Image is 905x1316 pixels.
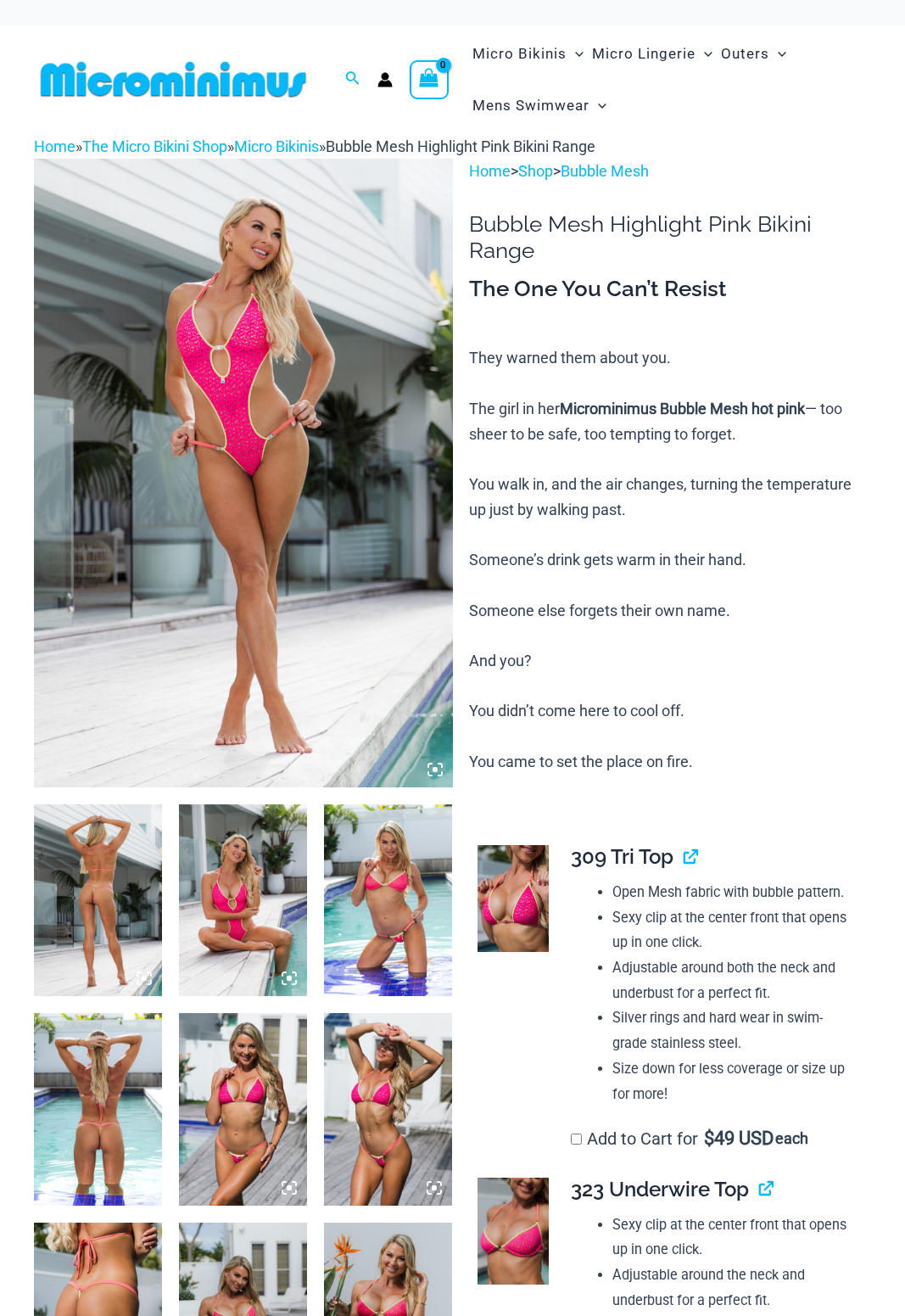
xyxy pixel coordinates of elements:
li: Sexy clip at the center front that opens up in one click. [612,905,858,955]
a: Micro Bikinis [234,137,319,155]
a: View Shopping Cart, empty [410,60,449,99]
a: Home [469,162,511,180]
span: Menu Toggle [567,32,584,76]
a: Micro LingerieMenu ToggleMenu Toggle [588,28,717,80]
li: Size down for less coverage or size up for more! [612,1056,858,1106]
a: Mens SwimwearMenu ToggleMenu Toggle [468,80,611,132]
img: MM SHOP LOGO FLAT [34,60,313,98]
img: Bubble Mesh Highlight Pink 309 Top 421 Micro [324,1013,452,1206]
a: Bubble Mesh [561,162,649,180]
span: Micro Bikinis [472,32,567,76]
a: Search icon link [345,69,360,90]
img: Bubble Mesh Highlight Pink 819 One Piece [179,804,307,997]
li: Adjustable around the neck and underbust for a perfect fit. [612,1263,858,1313]
span: Menu Toggle [696,32,712,76]
span: 309 Tri Top [571,844,673,869]
a: Home [34,137,75,155]
img: Bubble Mesh Highlight Pink 819 One Piece [34,804,162,997]
li: Silver rings and hard wear in swim-grade stainless steel. [612,1005,858,1056]
h1: Bubble Mesh Highlight Pink Bikini Range [469,211,871,264]
h3: The One You Can’t Resist [469,275,871,304]
li: Open Mesh fabric with bubble pattern. [612,880,858,905]
input: Add to Cart for$49 USD each [571,1134,582,1145]
label: Add to Cart for [571,1128,808,1149]
a: OutersMenu ToggleMenu Toggle [717,28,790,80]
a: The Micro Bikini Shop [82,137,227,155]
img: Bubble Mesh Highlight Pink 309 Top [478,845,549,952]
li: Adjustable around both the neck and underbust for a perfect fit. [612,955,858,1005]
img: Bubble Mesh Highlight Pink 323 Top 421 Micro [324,804,452,997]
span: Menu Toggle [769,32,786,76]
span: Outers [721,32,769,76]
span: » » » [34,137,595,155]
span: 49 USD [704,1130,774,1147]
a: Shop [518,162,553,180]
span: $ [704,1128,714,1149]
img: Bubble Mesh Highlight Pink 323 Top 421 Micro [34,1013,162,1206]
span: Micro Lingerie [592,32,696,76]
li: Sexy clip at the center front that opens up in one click. [612,1212,858,1263]
b: Microminimus Bubble Mesh hot pink [560,400,805,417]
a: Account icon link [377,72,393,87]
img: Bubble Mesh Highlight Pink 323 Top [478,1178,549,1285]
span: Bubble Mesh Highlight Pink Bikini Range [326,137,595,155]
img: Bubble Mesh Highlight Pink 819 One Piece [34,159,453,787]
p: They warned them about you. The girl in her — too sheer to be safe, too tempting to forget. You w... [469,345,871,774]
img: Bubble Mesh Highlight Pink 309 Top 421 Micro [179,1013,307,1206]
span: Mens Swimwear [472,84,589,127]
nav: Site Navigation [466,25,871,134]
span: 323 Underwire Top [571,1177,749,1201]
a: Micro BikinisMenu ToggleMenu Toggle [468,28,588,80]
span: Menu Toggle [589,84,606,127]
span: each [775,1130,808,1147]
p: > > [469,159,871,184]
